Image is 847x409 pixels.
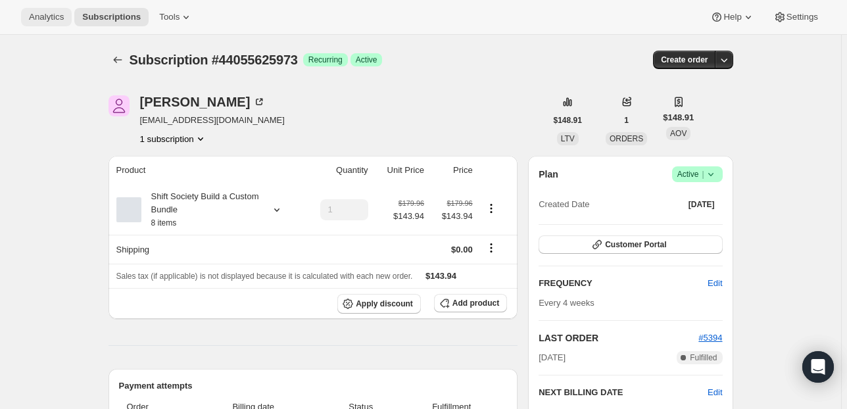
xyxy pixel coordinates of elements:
[539,386,708,399] h2: NEXT BILLING DATE
[130,53,298,67] span: Subscription #44055625973
[723,12,741,22] span: Help
[141,190,260,229] div: Shift Society Build a Custom Bundle
[653,51,715,69] button: Create order
[356,55,377,65] span: Active
[308,55,343,65] span: Recurring
[539,168,558,181] h2: Plan
[29,12,64,22] span: Analytics
[681,195,723,214] button: [DATE]
[151,218,177,228] small: 8 items
[539,277,708,290] h2: FREQUENCY
[624,115,629,126] span: 1
[698,333,722,343] a: #5394
[481,241,502,255] button: Shipping actions
[372,156,428,185] th: Unit Price
[452,298,499,308] span: Add product
[447,199,472,207] small: $179.96
[151,8,201,26] button: Tools
[109,156,302,185] th: Product
[159,12,180,22] span: Tools
[74,8,149,26] button: Subscriptions
[116,272,413,281] span: Sales tax (if applicable) is not displayed because it is calculated with each new order.
[109,95,130,116] span: null Spratt
[561,134,575,143] span: LTV
[663,111,694,124] span: $148.91
[140,95,266,108] div: [PERSON_NAME]
[140,114,285,127] span: [EMAIL_ADDRESS][DOMAIN_NAME]
[21,8,72,26] button: Analytics
[393,210,424,223] span: $143.94
[802,351,834,383] div: Open Intercom Messenger
[539,298,594,308] span: Every 4 weeks
[765,8,826,26] button: Settings
[661,55,708,65] span: Create order
[356,299,413,309] span: Apply discount
[109,235,302,264] th: Shipping
[698,331,722,345] button: #5394
[605,239,666,250] span: Customer Portal
[451,245,473,254] span: $0.00
[539,331,698,345] h2: LAST ORDER
[539,198,589,211] span: Created Date
[425,271,456,281] span: $143.94
[610,134,643,143] span: ORDERS
[432,210,473,223] span: $143.94
[539,235,722,254] button: Customer Portal
[119,379,508,393] h2: Payment attempts
[428,156,477,185] th: Price
[337,294,421,314] button: Apply discount
[700,273,730,294] button: Edit
[302,156,372,185] th: Quantity
[109,51,127,69] button: Subscriptions
[481,201,502,216] button: Product actions
[434,294,507,312] button: Add product
[708,386,722,399] button: Edit
[786,12,818,22] span: Settings
[702,8,762,26] button: Help
[708,277,722,290] span: Edit
[554,115,582,126] span: $148.91
[670,129,687,138] span: AOV
[546,111,590,130] button: $148.91
[702,169,704,180] span: |
[689,199,715,210] span: [DATE]
[539,351,566,364] span: [DATE]
[690,352,717,363] span: Fulfilled
[140,132,207,145] button: Product actions
[677,168,717,181] span: Active
[399,199,424,207] small: $179.96
[82,12,141,22] span: Subscriptions
[616,111,637,130] button: 1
